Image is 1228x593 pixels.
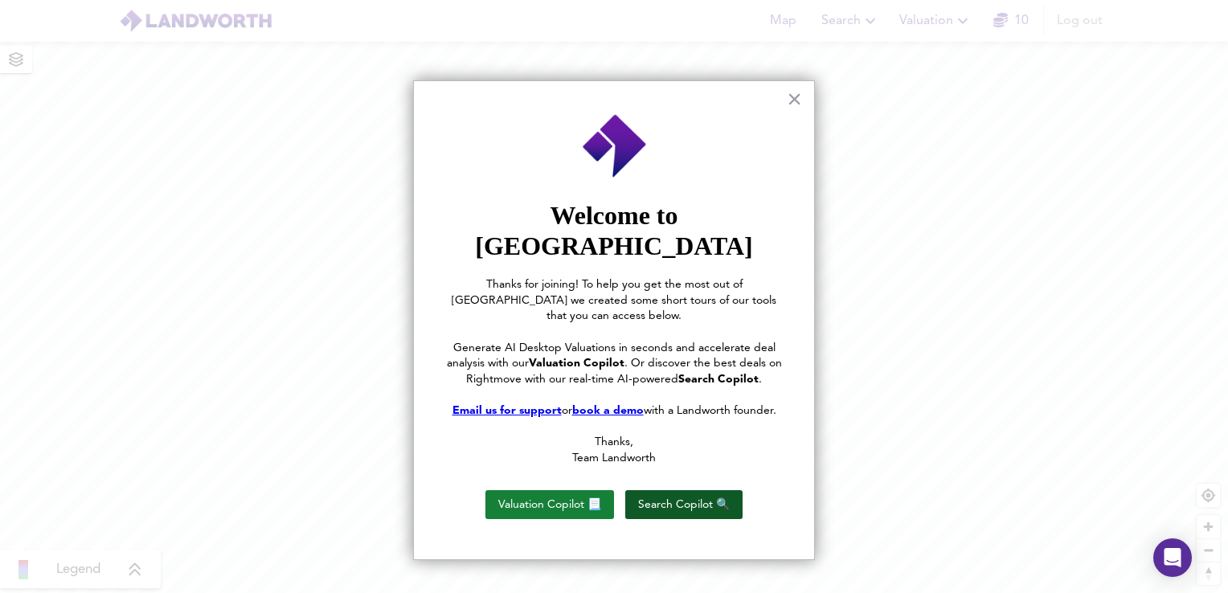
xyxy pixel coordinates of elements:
[447,342,779,370] span: Generate AI Desktop Valuations in seconds and accelerate deal analysis with our
[452,405,562,416] a: Email us for support
[572,405,644,416] a: book a demo
[485,490,614,519] button: Valuation Copilot 📃
[446,435,782,451] p: Thanks,
[581,113,649,180] img: Employee Photo
[466,358,785,385] span: . Or discover the best deals on Rightmove with our real-time AI-powered
[678,374,759,385] strong: Search Copilot
[787,86,802,112] button: Close
[625,490,743,519] button: Search Copilot 🔍
[759,374,762,385] span: .
[446,451,782,467] p: Team Landworth
[446,200,782,262] p: Welcome to [GEOGRAPHIC_DATA]
[446,277,782,325] p: Thanks for joining! To help you get the most out of [GEOGRAPHIC_DATA] we created some short tours...
[1153,538,1192,577] div: Open Intercom Messenger
[644,405,776,416] span: with a Landworth founder.
[529,358,624,369] strong: Valuation Copilot
[562,405,572,416] span: or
